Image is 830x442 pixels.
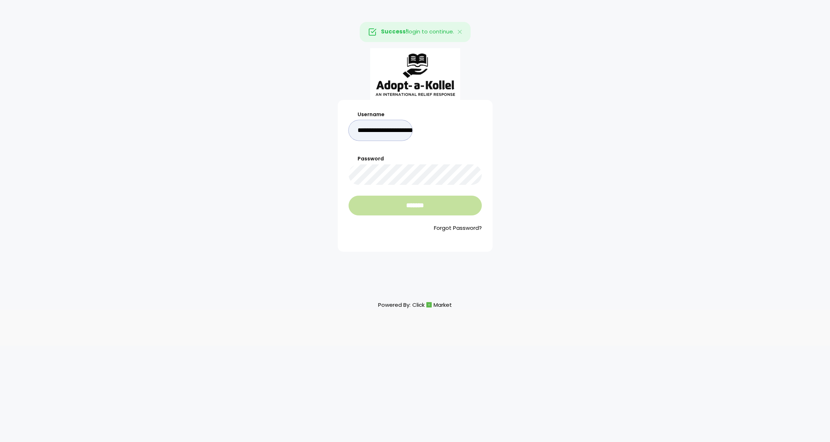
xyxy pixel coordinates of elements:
[349,224,482,232] a: Forgot Password?
[360,22,471,42] div: login to continue.
[412,300,452,310] a: ClickMarket
[370,48,460,100] img: aak_logo_sm.jpeg
[381,28,408,36] strong: Success!
[449,22,470,42] button: Close
[426,302,432,307] img: cm_icon.png
[349,111,413,118] label: Username
[378,300,452,310] p: Powered By:
[349,155,482,163] label: Password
